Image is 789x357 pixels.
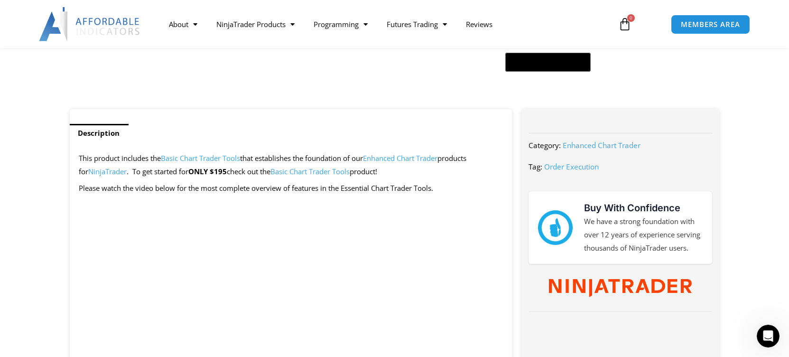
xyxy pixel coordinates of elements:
a: Basic Chart Trader Tools [161,153,241,163]
a: MEMBERS AREA [671,15,750,34]
img: LogoAI | Affordable Indicators – NinjaTrader [39,7,141,41]
a: Enhanced Chart Trader [563,141,640,150]
button: Buy with GPay [505,53,591,72]
a: Basic Chart Trader Tools [271,167,350,176]
img: NinjaTrader Wordmark color RGB | Affordable Indicators – NinjaTrader [549,279,692,297]
nav: Menu [159,13,607,35]
iframe: Intercom live chat [757,325,780,348]
a: Reviews [456,13,502,35]
p: We have a strong foundation with over 12 years of experience serving thousands of NinjaTrader users. [584,215,703,255]
span: Category: [529,141,561,150]
p: Please watch the video below for the most complete overview of features in the Essential Chart Tr... [79,182,503,195]
a: Order Execution [544,162,599,171]
a: Programming [304,13,377,35]
span: MEMBERS AREA [681,21,740,28]
span: check out the product! [227,167,378,176]
iframe: PayPal Message 1 [423,78,700,86]
a: Enhanced Chart Trader [363,153,438,163]
a: NinjaTrader Products [207,13,304,35]
strong: ONLY $195 [189,167,227,176]
a: About [159,13,207,35]
a: Futures Trading [377,13,456,35]
a: 0 [604,10,646,38]
h3: Buy With Confidence [584,201,703,215]
p: This product includes the that establishes the foundation of our products for . To get started for [79,152,503,178]
a: Description [70,124,129,142]
span: 0 [627,14,635,22]
img: mark thumbs good 43913 | Affordable Indicators – NinjaTrader [538,210,572,244]
span: Tag: [529,162,542,171]
a: NinjaTrader [89,167,127,176]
